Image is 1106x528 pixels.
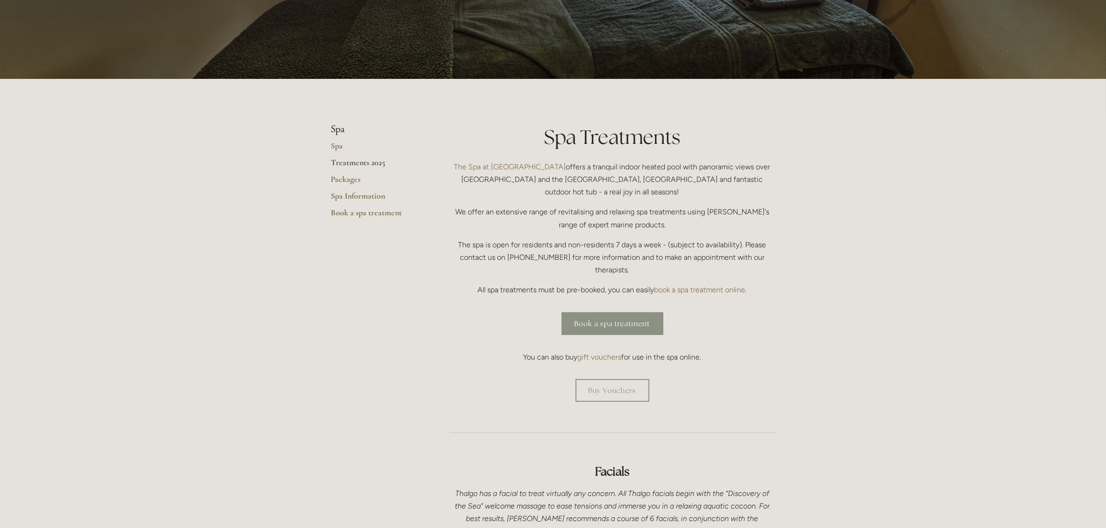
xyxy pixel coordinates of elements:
p: The spa is open for residents and non-residents 7 days a week - (subject to availability). Please... [450,238,775,277]
a: The Spa at [GEOGRAPHIC_DATA] [454,162,566,171]
li: Spa [331,123,420,135]
h1: Spa Treatments [450,123,775,151]
a: book a spa treatment online [654,285,746,294]
a: Book a spa treatment [562,312,663,335]
a: Spa Information [331,191,420,207]
p: We offer an extensive range of revitalising and relaxing spa treatments using [PERSON_NAME]'s ran... [450,206,775,231]
a: Packages [331,174,420,191]
a: Buy Vouchers [576,379,649,402]
a: Spa [331,141,420,157]
a: Book a spa treatment [331,207,420,224]
a: Treatments 2025 [331,157,420,174]
a: gift vouchers [578,353,622,361]
p: You can also buy for use in the spa online. [450,351,775,363]
p: All spa treatments must be pre-booked, you can easily . [450,283,775,296]
strong: Facials [595,464,629,479]
p: offers a tranquil indoor heated pool with panoramic views over [GEOGRAPHIC_DATA] and the [GEOGRAP... [450,161,775,199]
